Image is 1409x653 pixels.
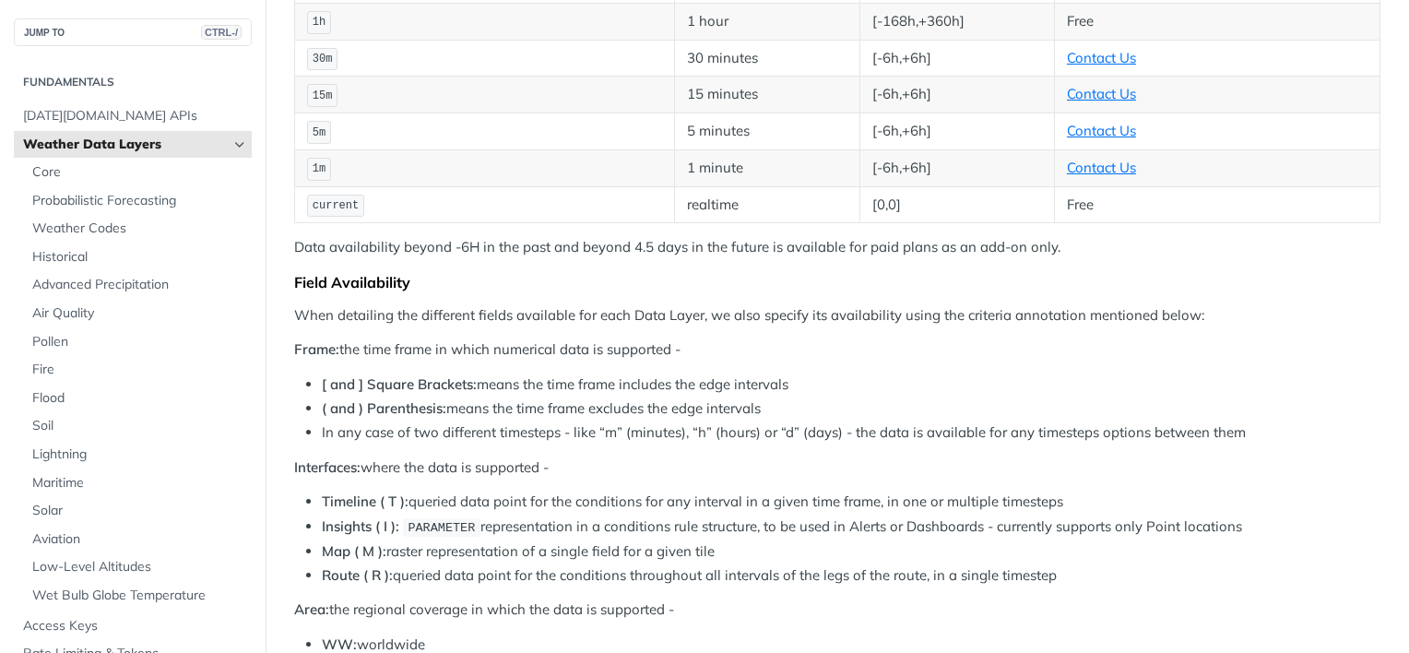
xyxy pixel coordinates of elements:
a: Solar [23,497,252,525]
li: In any case of two different timesteps - like “m” (minutes), “h” (hours) or “d” (days) - the data... [322,422,1380,444]
strong: Interfaces: [294,458,361,476]
span: Core [32,163,247,182]
p: the time frame in which numerical data is supported - [294,339,1380,361]
div: Field Availability [294,273,1380,291]
strong: ( and ) Parenthesis: [322,399,446,417]
a: Lightning [23,441,252,469]
h2: Fundamentals [14,74,252,90]
a: Contact Us [1067,49,1136,66]
a: Maritime [23,469,252,497]
li: raster representation of a single field for a given tile [322,541,1380,563]
span: Probabilistic Forecasting [32,192,247,210]
span: Aviation [32,530,247,549]
p: Data availability beyond -6H in the past and beyond 4.5 days in the future is available for paid ... [294,237,1380,258]
a: Probabilistic Forecasting [23,187,252,215]
td: [-6h,+6h] [859,77,1054,113]
a: Aviation [23,526,252,553]
strong: Insights ( I ): [322,517,399,535]
a: [DATE][DOMAIN_NAME] APIs [14,102,252,130]
td: 15 minutes [674,77,859,113]
a: Flood [23,385,252,412]
td: [-6h,+6h] [859,149,1054,186]
span: Fire [32,361,247,379]
button: Hide subpages for Weather Data Layers [232,137,247,152]
span: 1h [313,16,326,29]
span: Maritime [32,474,247,493]
p: where the data is supported - [294,457,1380,479]
span: Low-Level Altitudes [32,558,247,576]
td: [-6h,+6h] [859,40,1054,77]
span: Historical [32,248,247,267]
strong: Timeline ( T ): [322,493,408,510]
a: Advanced Precipitation [23,271,252,299]
li: queried data point for the conditions throughout all intervals of the legs of the route, in a sin... [322,565,1380,587]
td: [0,0] [859,186,1054,223]
strong: [ and ] Square Brackets: [322,375,477,393]
strong: Route ( R ): [322,566,393,584]
a: Contact Us [1067,85,1136,102]
a: Historical [23,243,252,271]
span: Air Quality [32,304,247,323]
span: current [313,199,359,212]
p: When detailing the different fields available for each Data Layer, we also specify its availabili... [294,305,1380,326]
span: Lightning [32,445,247,464]
td: 30 minutes [674,40,859,77]
span: Weather Codes [32,220,247,238]
li: queried data point for the conditions for any interval in a given time frame, in one or multiple ... [322,492,1380,513]
td: 1 minute [674,149,859,186]
li: representation in a conditions rule structure, to be used in Alerts or Dashboards - currently sup... [322,516,1380,538]
span: Solar [32,502,247,520]
strong: Frame: [294,340,339,358]
span: 5m [313,126,326,139]
span: 30m [313,53,333,65]
td: 1 hour [674,3,859,40]
td: Free [1054,3,1379,40]
a: Weather Codes [23,215,252,243]
span: Flood [32,389,247,408]
span: Soil [32,417,247,435]
a: Fire [23,356,252,384]
strong: Map ( M ): [322,542,386,560]
span: 15m [313,89,333,102]
a: Contact Us [1067,122,1136,139]
span: CTRL-/ [201,25,242,40]
span: Pollen [32,333,247,351]
a: Core [23,159,252,186]
a: Low-Level Altitudes [23,553,252,581]
span: [DATE][DOMAIN_NAME] APIs [23,107,247,125]
a: Soil [23,412,252,440]
strong: WW: [322,635,357,653]
td: Free [1054,186,1379,223]
span: PARAMETER [408,521,475,535]
span: Advanced Precipitation [32,276,247,294]
span: Wet Bulb Globe Temperature [32,587,247,605]
a: Wet Bulb Globe Temperature [23,582,252,610]
li: means the time frame excludes the edge intervals [322,398,1380,420]
p: the regional coverage in which the data is supported - [294,600,1380,621]
a: Access Keys [14,612,252,640]
span: 1m [313,162,326,175]
span: Access Keys [23,617,247,635]
span: Weather Data Layers [23,136,228,154]
a: Contact Us [1067,159,1136,176]
td: [-168h,+360h] [859,3,1054,40]
a: Air Quality [23,300,252,327]
td: 5 minutes [674,113,859,150]
td: [-6h,+6h] [859,113,1054,150]
td: realtime [674,186,859,223]
a: Pollen [23,328,252,356]
button: JUMP TOCTRL-/ [14,18,252,46]
strong: Area: [294,600,329,618]
a: Weather Data LayersHide subpages for Weather Data Layers [14,131,252,159]
li: means the time frame includes the edge intervals [322,374,1380,396]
